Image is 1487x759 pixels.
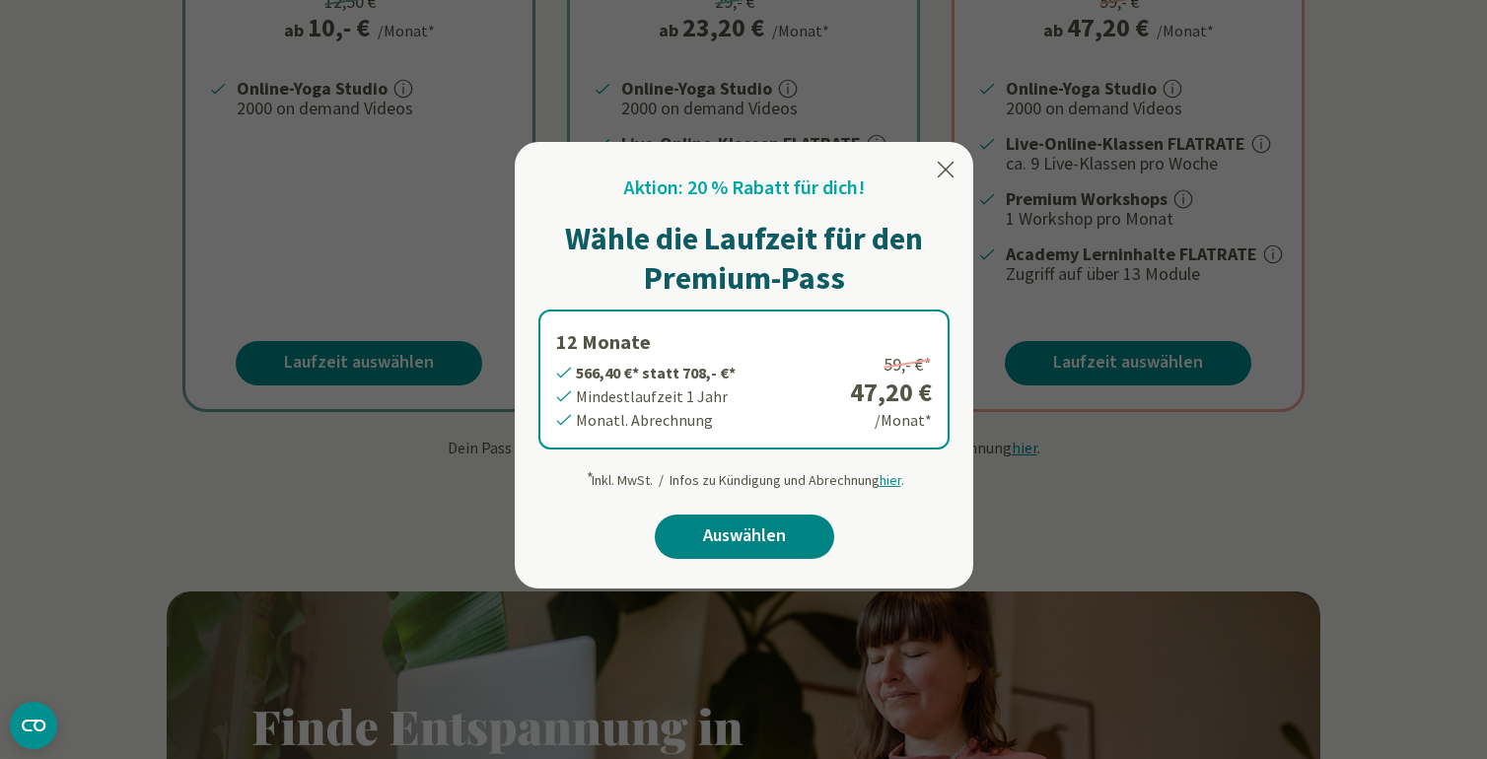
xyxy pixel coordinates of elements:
[538,219,950,298] h1: Wähle die Laufzeit für den Premium-Pass
[624,173,865,203] h2: Aktion: 20 % Rabatt für dich!
[585,461,904,491] div: Inkl. MwSt. / Infos zu Kündigung und Abrechnung .
[10,702,57,749] button: CMP-Widget öffnen
[880,471,901,489] span: hier
[655,515,834,559] a: Auswählen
